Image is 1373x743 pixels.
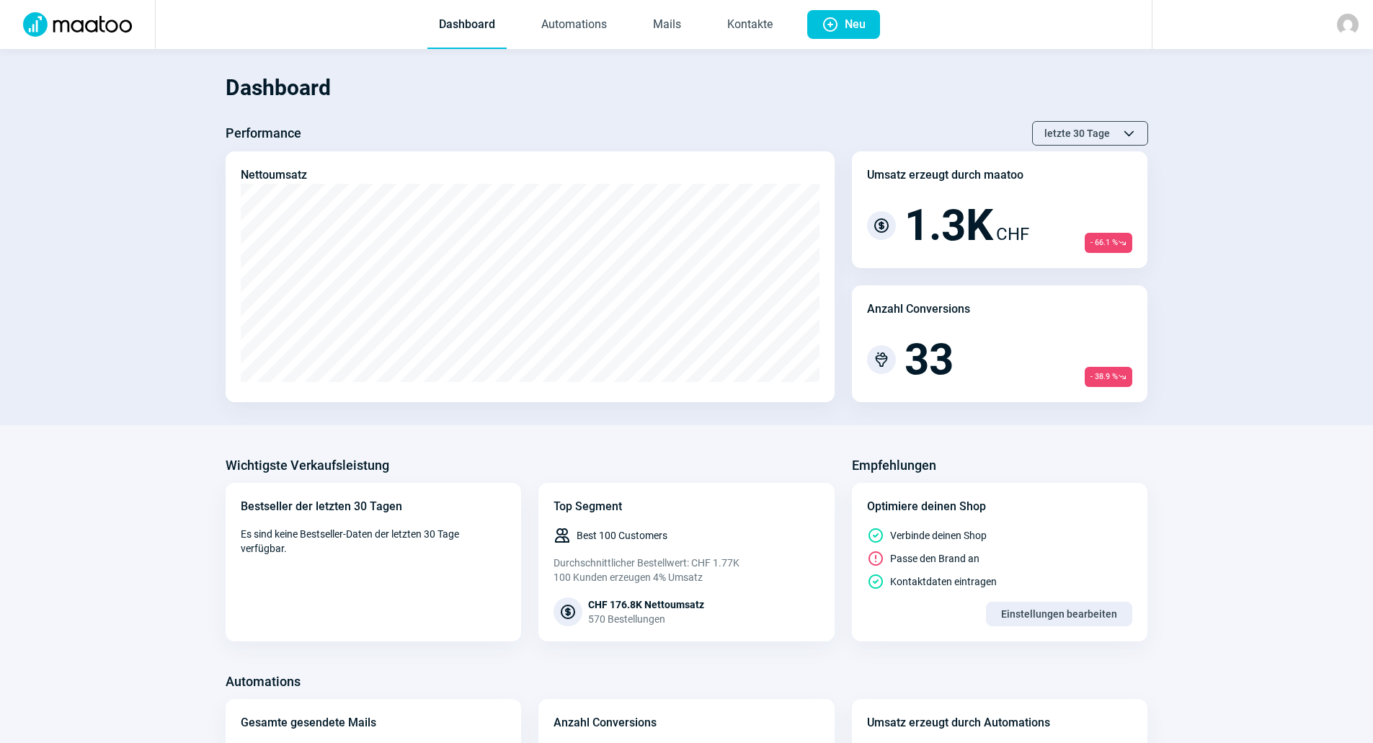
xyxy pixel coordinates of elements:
span: Neu [845,10,866,39]
a: Mails [641,1,693,49]
span: CHF [996,221,1029,247]
h3: Performance [226,122,301,145]
div: Umsatz erzeugt durch Automations [867,714,1050,731]
span: Kontaktdaten eintragen [890,574,997,589]
span: Verbinde deinen Shop [890,528,987,543]
span: Passe den Brand an [890,551,979,566]
span: letzte 30 Tage [1044,122,1110,145]
div: Top Segment [554,498,819,515]
span: - 66.1 % [1085,233,1132,253]
img: avatar [1337,14,1359,35]
a: Dashboard [427,1,507,49]
div: 570 Bestellungen [588,612,704,626]
img: Logo [14,12,141,37]
span: 1.3K [905,204,993,247]
div: Anzahl Conversions [554,714,657,731]
span: Best 100 Customers [577,528,667,543]
div: Optimiere deinen Shop [867,498,1133,515]
div: Anzahl Conversions [867,301,970,318]
h3: Empfehlungen [852,454,936,477]
button: Neu [807,10,880,39]
a: Automations [530,1,618,49]
div: CHF 176.8K Nettoumsatz [588,597,704,612]
div: Gesamte gesendete Mails [241,714,376,731]
span: 33 [905,338,954,381]
h3: Wichtigste Verkaufsleistung [226,454,389,477]
span: Es sind keine Bestseller-Daten der letzten 30 Tage verfügbar. [241,527,507,556]
span: - 38.9 % [1085,367,1132,387]
h3: Automations [226,670,301,693]
div: Nettoumsatz [241,166,307,184]
div: Umsatz erzeugt durch maatoo [867,166,1023,184]
h1: Dashboard [226,63,1148,112]
span: Einstellungen bearbeiten [1001,602,1117,626]
a: Kontakte [716,1,784,49]
div: Durchschnittlicher Bestellwert: CHF 1.77K 100 Kunden erzeugen 4% Umsatz [554,556,819,584]
button: Einstellungen bearbeiten [986,602,1132,626]
div: Bestseller der letzten 30 Tagen [241,498,507,515]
